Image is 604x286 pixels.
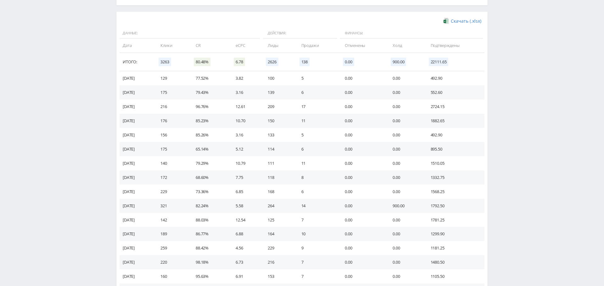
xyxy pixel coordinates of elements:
td: 68.60% [189,170,229,185]
td: 5 [295,71,339,85]
td: 0.00 [386,156,424,170]
td: 98.18% [189,255,229,269]
td: 492.90 [424,128,484,142]
td: [DATE] [120,114,154,128]
td: 0.00 [338,199,386,213]
td: 129 [154,71,189,85]
td: 164 [261,227,295,241]
td: 12.61 [229,100,261,114]
td: [DATE] [120,128,154,142]
td: 0.00 [338,71,386,85]
td: 216 [261,255,295,269]
td: 1510.05 [424,156,484,170]
td: Холд [386,38,424,53]
td: 88.42% [189,241,229,255]
td: 139 [261,85,295,100]
td: 77.52% [189,71,229,85]
td: 189 [154,227,189,241]
td: 9 [295,241,339,255]
span: 80.48% [194,58,210,66]
td: 0.00 [338,100,386,114]
td: 142 [154,213,189,227]
span: 0.00 [343,58,354,66]
td: 6.85 [229,185,261,199]
td: [DATE] [120,199,154,213]
td: 552.60 [424,85,484,100]
td: 7 [295,255,339,269]
td: [DATE] [120,142,154,156]
td: 209 [261,100,295,114]
td: 0.00 [386,255,424,269]
td: Дата [120,38,154,53]
td: 86.77% [189,227,229,241]
td: 492.90 [424,71,484,85]
td: 0.00 [338,213,386,227]
td: 0.00 [386,241,424,255]
td: 96.76% [189,100,229,114]
td: 6 [295,142,339,156]
td: 65.14% [189,142,229,156]
td: 4.56 [229,241,261,255]
td: 0.00 [386,71,424,85]
td: 0.00 [338,269,386,283]
td: Продажи [295,38,339,53]
td: [DATE] [120,100,154,114]
td: [DATE] [120,156,154,170]
td: 10.79 [229,156,261,170]
td: 10.70 [229,114,261,128]
td: [DATE] [120,227,154,241]
td: 216 [154,100,189,114]
td: 0.00 [338,156,386,170]
td: 118 [261,170,295,185]
td: 220 [154,255,189,269]
td: 17 [295,100,339,114]
span: Финансы: [340,28,483,39]
td: 0.00 [386,85,424,100]
td: Отменены [338,38,386,53]
td: 1480.50 [424,255,484,269]
td: 259 [154,241,189,255]
td: 0.00 [386,128,424,142]
td: 7.75 [229,170,261,185]
td: 73.36% [189,185,229,199]
td: 79.43% [189,85,229,100]
span: Данные: [120,28,260,39]
td: CR [189,38,229,53]
img: xlsx [444,18,449,24]
td: 229 [261,241,295,255]
span: Действия: [263,28,337,39]
td: 176 [154,114,189,128]
td: 0.00 [338,114,386,128]
td: 0.00 [386,100,424,114]
td: 140 [154,156,189,170]
span: 22111.65 [429,58,449,66]
td: 0.00 [338,85,386,100]
td: 1792.50 [424,199,484,213]
td: [DATE] [120,269,154,283]
td: 85.23% [189,114,229,128]
td: 321 [154,199,189,213]
td: 175 [154,85,189,100]
td: 85.26% [189,128,229,142]
td: 0.00 [386,213,424,227]
td: 95.63% [189,269,229,283]
td: eCPC [229,38,261,53]
td: 11 [295,156,339,170]
td: 153 [261,269,295,283]
td: 6 [295,85,339,100]
a: Скачать (.xlsx) [444,18,481,24]
td: 2724.15 [424,100,484,114]
td: 111 [261,156,295,170]
td: 82.24% [189,199,229,213]
td: 0.00 [386,185,424,199]
td: 0.00 [386,114,424,128]
td: 3.16 [229,85,261,100]
td: 0.00 [338,185,386,199]
td: 229 [154,185,189,199]
td: 150 [261,114,295,128]
td: 0.00 [338,128,386,142]
td: 5.12 [229,142,261,156]
td: 100 [261,71,295,85]
td: 160 [154,269,189,283]
td: Лиды [261,38,295,53]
